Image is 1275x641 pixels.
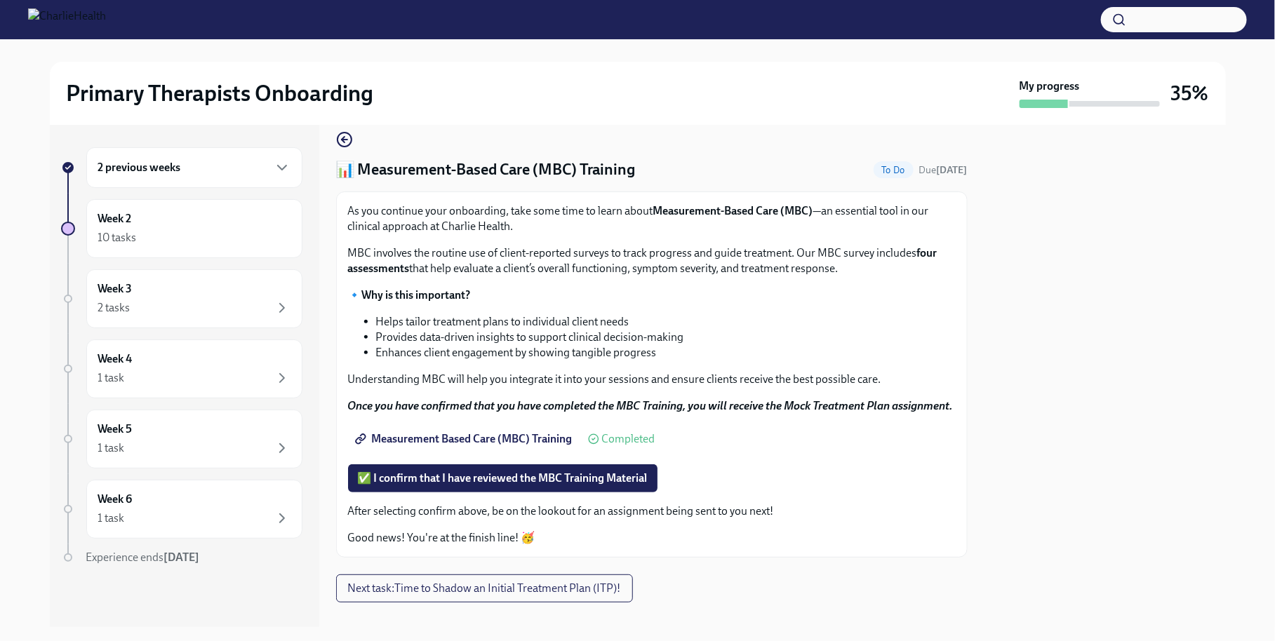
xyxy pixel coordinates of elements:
[86,551,200,564] span: Experience ends
[98,421,133,437] h6: Week 5
[98,300,131,316] div: 2 tasks
[98,281,133,297] h6: Week 3
[98,351,133,367] h6: Week 4
[358,471,648,485] span: ✅ I confirm that I have reviewed the MBC Training Material
[1020,79,1080,94] strong: My progress
[336,574,633,602] button: Next task:Time to Shadow an Initial Treatment Plan (ITP)!
[348,581,621,595] span: Next task : Time to Shadow an Initial Treatment Plan (ITP)!
[362,288,471,302] strong: Why is this important?
[28,8,106,31] img: CharlieHealth
[376,330,956,345] li: Provides data-driven insights to support clinical decision-making
[61,199,302,258] a: Week 210 tasks
[348,372,956,387] p: Understanding MBC will help you integrate it into your sessions and ensure clients receive the be...
[358,432,573,446] span: Measurement Based Care (MBC) Training
[348,464,657,492] button: ✅ I confirm that I have reviewed the MBC Training Material
[67,79,374,107] h2: Primary Therapists Onboarding
[61,339,302,398] a: Week 41 task
[98,492,133,507] h6: Week 6
[1171,81,1209,106] h3: 35%
[98,511,125,526] div: 1 task
[348,288,956,303] p: 🔹
[61,410,302,468] a: Week 51 task
[937,164,968,176] strong: [DATE]
[602,433,655,445] span: Completed
[653,204,813,217] strong: Measurement-Based Care (MBC)
[376,314,956,330] li: Helps tailor treatment plans to individual client needs
[919,163,968,177] span: August 13th, 2025 10:00
[61,480,302,539] a: Week 61 task
[348,530,956,546] p: Good news! You're at the finish line! 🥳
[98,440,125,456] div: 1 task
[98,230,137,245] div: 10 tasks
[61,269,302,328] a: Week 32 tasks
[348,425,582,453] a: Measurement Based Care (MBC) Training
[919,164,968,176] span: Due
[348,203,956,234] p: As you continue your onboarding, take some time to learn about —an essential tool in our clinical...
[336,159,636,180] h4: 📊 Measurement-Based Care (MBC) Training
[348,399,953,412] strong: Once you have confirmed that you have completed the MBC Training, you will receive the Mock Treat...
[874,165,914,175] span: To Do
[348,245,956,276] p: MBC involves the routine use of client-reported surveys to track progress and guide treatment. Ou...
[86,147,302,188] div: 2 previous weeks
[348,504,956,519] p: After selecting confirm above, be on the lookout for an assignment being sent to you next!
[164,551,200,564] strong: [DATE]
[98,211,132,227] h6: Week 2
[376,345,956,360] li: Enhances client engagement by showing tangible progress
[98,160,181,175] h6: 2 previous weeks
[98,370,125,386] div: 1 task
